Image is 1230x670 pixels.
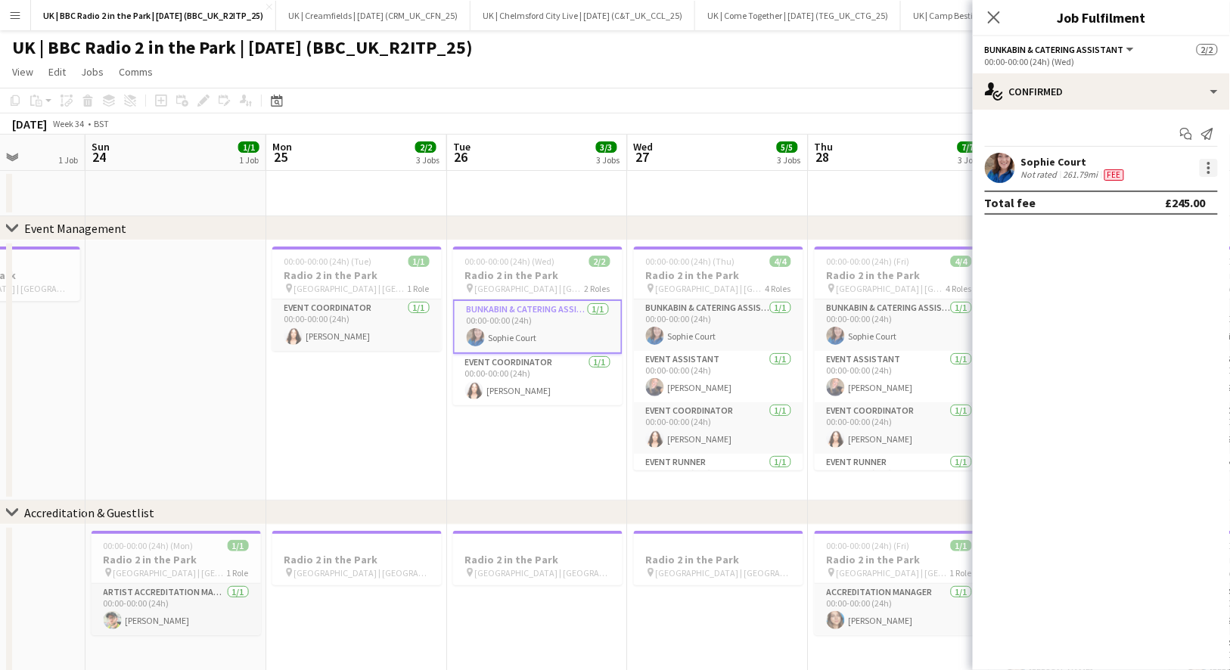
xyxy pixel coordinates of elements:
app-card-role: Bunkabin & Catering Assistant1/100:00-00:00 (24h)Sophie Court [815,299,984,351]
app-card-role: Event Coordinator1/100:00-00:00 (24h)[PERSON_NAME] [815,402,984,454]
div: Crew has different fees then in role [1101,169,1127,181]
app-job-card: Radio 2 in the Park [GEOGRAPHIC_DATA] | [GEOGRAPHIC_DATA], [GEOGRAPHIC_DATA] [272,531,442,585]
span: 4/4 [951,256,972,267]
div: 3 Jobs [597,154,620,166]
app-job-card: 00:00-00:00 (24h) (Mon)1/1Radio 2 in the Park [GEOGRAPHIC_DATA] | [GEOGRAPHIC_DATA], [GEOGRAPHIC_... [92,531,261,635]
span: 27 [632,148,654,166]
span: Sun [92,140,110,154]
span: 2/2 [1197,44,1218,55]
span: Bunkabin & Catering Assistant [985,44,1124,55]
span: 28 [812,148,834,166]
span: Tue [453,140,471,154]
div: 1 Job [58,154,78,166]
span: 4 Roles [766,283,791,294]
span: 00:00-00:00 (24h) (Mon) [104,540,194,551]
span: 24 [89,148,110,166]
a: View [6,62,39,82]
h3: Radio 2 in the Park [815,268,984,282]
div: Total fee [985,195,1036,210]
span: [GEOGRAPHIC_DATA] | [GEOGRAPHIC_DATA], [GEOGRAPHIC_DATA] [294,567,430,578]
span: 2/2 [589,256,610,267]
h3: Radio 2 in the Park [92,553,261,566]
div: 261.79mi [1061,169,1101,181]
span: 1 Role [950,567,972,578]
app-card-role: Event Runner1/100:00-00:00 (24h) [815,454,984,505]
span: 00:00-00:00 (24h) (Wed) [465,256,555,267]
span: Thu [815,140,834,154]
span: [GEOGRAPHIC_DATA] | [GEOGRAPHIC_DATA], [GEOGRAPHIC_DATA] [294,283,408,294]
span: 1 Role [408,283,430,294]
app-job-card: 00:00-00:00 (24h) (Wed)2/2Radio 2 in the Park [GEOGRAPHIC_DATA] | [GEOGRAPHIC_DATA], [GEOGRAPHIC_... [453,247,623,405]
button: UK | Chelmsford City Live | [DATE] (C&T_UK_CCL_25) [471,1,695,30]
app-card-role: Bunkabin & Catering Assistant1/100:00-00:00 (24h)Sophie Court [634,299,803,351]
h3: Radio 2 in the Park [453,268,623,282]
h3: Radio 2 in the Park [272,268,442,282]
span: 2/2 [415,141,436,153]
span: 1 Role [227,567,249,578]
app-job-card: 00:00-00:00 (24h) (Thu)4/4Radio 2 in the Park [GEOGRAPHIC_DATA] | [GEOGRAPHIC_DATA], [GEOGRAPHIC_... [634,247,803,470]
span: 1/1 [408,256,430,267]
app-card-role: Artist Accreditation Manager1/100:00-00:00 (24h)[PERSON_NAME] [92,584,261,635]
span: 1/1 [951,540,972,551]
span: View [12,65,33,79]
button: UK | Come Together | [DATE] (TEG_UK_CTG_25) [695,1,901,30]
span: [GEOGRAPHIC_DATA] | [GEOGRAPHIC_DATA], [GEOGRAPHIC_DATA] [113,567,227,578]
div: 00:00-00:00 (24h) (Wed) [985,56,1218,67]
span: Comms [119,65,153,79]
span: 1/1 [238,141,259,153]
h3: Job Fulfilment [973,8,1230,27]
h3: Radio 2 in the Park [815,553,984,566]
span: 4/4 [770,256,791,267]
span: 7/7 [958,141,979,153]
div: Not rated [1021,169,1061,181]
span: Jobs [81,65,104,79]
app-card-role: Event Assistant1/100:00-00:00 (24h)[PERSON_NAME] [634,351,803,402]
a: Comms [113,62,159,82]
span: Mon [272,140,292,154]
app-job-card: 00:00-00:00 (24h) (Fri)4/4Radio 2 in the Park [GEOGRAPHIC_DATA] | [GEOGRAPHIC_DATA], [GEOGRAPHIC_... [815,247,984,470]
div: Confirmed [973,73,1230,110]
app-job-card: Radio 2 in the Park [GEOGRAPHIC_DATA] | [GEOGRAPHIC_DATA], [GEOGRAPHIC_DATA] [453,531,623,585]
div: 1 Job [239,154,259,166]
span: Wed [634,140,654,154]
span: [GEOGRAPHIC_DATA] | [GEOGRAPHIC_DATA], [GEOGRAPHIC_DATA] [475,283,585,294]
span: 4 Roles [946,283,972,294]
h1: UK | BBC Radio 2 in the Park | [DATE] (BBC_UK_R2ITP_25) [12,36,473,59]
app-card-role: Event Coordinator1/100:00-00:00 (24h)[PERSON_NAME] [453,354,623,405]
h3: Radio 2 in the Park [272,553,442,566]
button: UK | Creamfields | [DATE] (CRM_UK_CFN_25) [276,1,471,30]
span: [GEOGRAPHIC_DATA] | [GEOGRAPHIC_DATA], [GEOGRAPHIC_DATA] [837,567,950,578]
span: [GEOGRAPHIC_DATA] | [GEOGRAPHIC_DATA], [GEOGRAPHIC_DATA] [837,283,946,294]
span: 26 [451,148,471,166]
div: 3 Jobs [778,154,801,166]
h3: Radio 2 in the Park [634,268,803,282]
div: £245.00 [1166,195,1206,210]
span: [GEOGRAPHIC_DATA] | [GEOGRAPHIC_DATA], [GEOGRAPHIC_DATA] [656,283,766,294]
div: 00:00-00:00 (24h) (Tue)1/1Radio 2 in the Park [GEOGRAPHIC_DATA] | [GEOGRAPHIC_DATA], [GEOGRAPHIC_... [272,247,442,351]
span: 2 Roles [585,283,610,294]
div: [DATE] [12,116,47,132]
a: Jobs [75,62,110,82]
div: Event Management [24,221,126,236]
a: Edit [42,62,72,82]
app-card-role: Event Runner1/100:00-00:00 (24h) [634,454,803,505]
app-card-role: Event Assistant1/100:00-00:00 (24h)[PERSON_NAME] [815,351,984,402]
h3: Radio 2 in the Park [634,553,803,566]
span: [GEOGRAPHIC_DATA] | [GEOGRAPHIC_DATA], [GEOGRAPHIC_DATA] [475,567,610,578]
button: Bunkabin & Catering Assistant [985,44,1136,55]
div: BST [94,118,109,129]
span: Edit [48,65,66,79]
span: 25 [270,148,292,166]
app-job-card: 00:00-00:00 (24h) (Fri)1/1Radio 2 in the Park [GEOGRAPHIC_DATA] | [GEOGRAPHIC_DATA], [GEOGRAPHIC_... [815,531,984,635]
app-job-card: Radio 2 in the Park [GEOGRAPHIC_DATA] | [GEOGRAPHIC_DATA], [GEOGRAPHIC_DATA] [634,531,803,585]
span: 5/5 [777,141,798,153]
span: 00:00-00:00 (24h) (Thu) [646,256,735,267]
span: 00:00-00:00 (24h) (Fri) [827,540,910,551]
